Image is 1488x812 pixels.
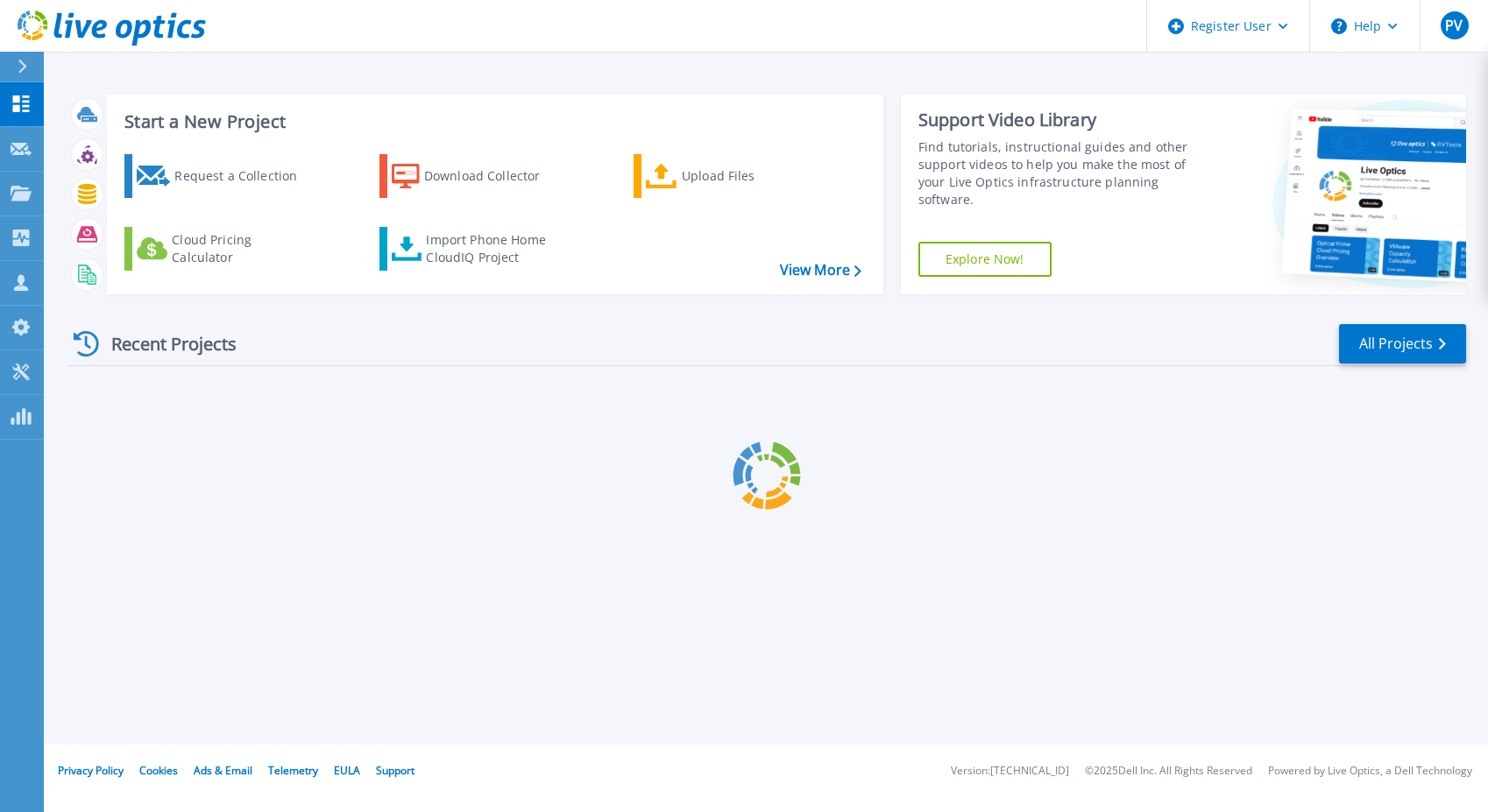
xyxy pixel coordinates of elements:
div: Recent Projects [67,322,260,365]
div: Find tutorials, instructional guides and other support videos to help you make the most of your L... [918,138,1204,208]
a: Explore Now! [918,242,1052,277]
a: Privacy Policy [58,763,124,778]
a: Request a Collection [124,154,320,198]
li: © 2025 Dell Inc. All Rights Reserved [1085,766,1252,777]
div: Request a Collection [174,159,315,194]
a: Ads & Email [194,763,252,778]
div: Support Video Library [918,109,1204,131]
div: Download Collector [424,159,564,194]
div: Upload Files [682,159,822,194]
div: Import Phone Home CloudIQ Project [426,231,563,266]
a: Cloud Pricing Calculator [124,227,320,271]
a: Support [376,763,415,778]
span: PV [1445,18,1463,32]
h3: Start a New Project [124,112,861,131]
li: Powered by Live Optics, a Dell Technology [1268,766,1472,777]
div: Cloud Pricing Calculator [172,231,312,266]
a: Upload Files [634,154,829,198]
a: EULA [334,763,360,778]
a: Telemetry [268,763,318,778]
a: View More [780,262,861,279]
a: Download Collector [379,154,575,198]
li: Version: [TECHNICAL_ID] [951,766,1069,777]
a: All Projects [1339,324,1466,364]
a: Cookies [139,763,178,778]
